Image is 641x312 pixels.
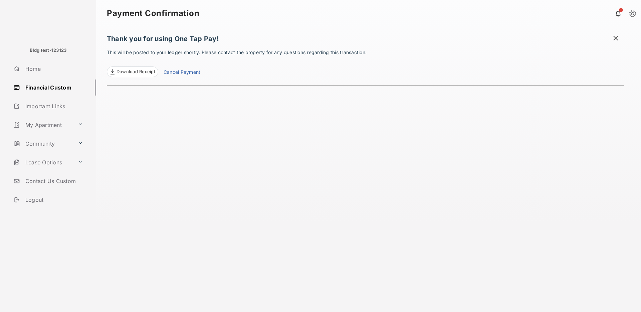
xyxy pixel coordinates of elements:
a: Logout [11,192,96,208]
a: My Apartment [11,117,75,133]
a: Contact Us Custom [11,173,96,189]
a: Important Links [11,98,86,114]
a: Cancel Payment [164,68,200,77]
a: Download Receipt [107,66,158,77]
p: Bldg test-123123 [30,47,67,54]
strong: Payment Confirmation [107,9,199,17]
span: Download Receipt [117,68,155,75]
a: Community [11,136,75,152]
a: Home [11,61,96,77]
h1: Thank you for using One Tap Pay! [107,35,624,46]
a: Financial Custom [11,80,96,96]
p: This will be posted to your ledger shortly. Please contact the property for any questions regardi... [107,49,624,77]
a: Lease Options [11,154,75,170]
